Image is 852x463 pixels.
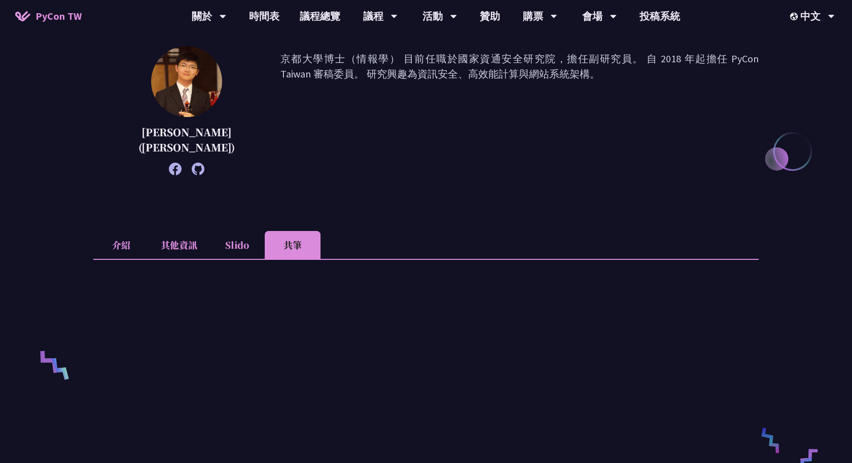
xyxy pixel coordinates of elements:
[280,51,759,170] p: 京都大學博士（情報學） 目前任職於國家資通安全研究院，擔任副研究員。 自 2018 年起擔任 PyCon Taiwan 審稿委員。 研究興趣為資訊安全、高效能計算與網站系統架構。
[790,13,800,20] img: Locale Icon
[93,231,149,259] li: 介紹
[265,231,321,259] li: 共筆
[209,231,265,259] li: Slido
[5,4,92,29] a: PyCon TW
[15,11,30,21] img: Home icon of PyCon TW 2025
[149,231,209,259] li: 其他資訊
[151,46,222,117] img: 李昱勳 (Yu-Hsun Lee)
[35,9,82,24] span: PyCon TW
[119,125,255,155] p: [PERSON_NAME] ([PERSON_NAME])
